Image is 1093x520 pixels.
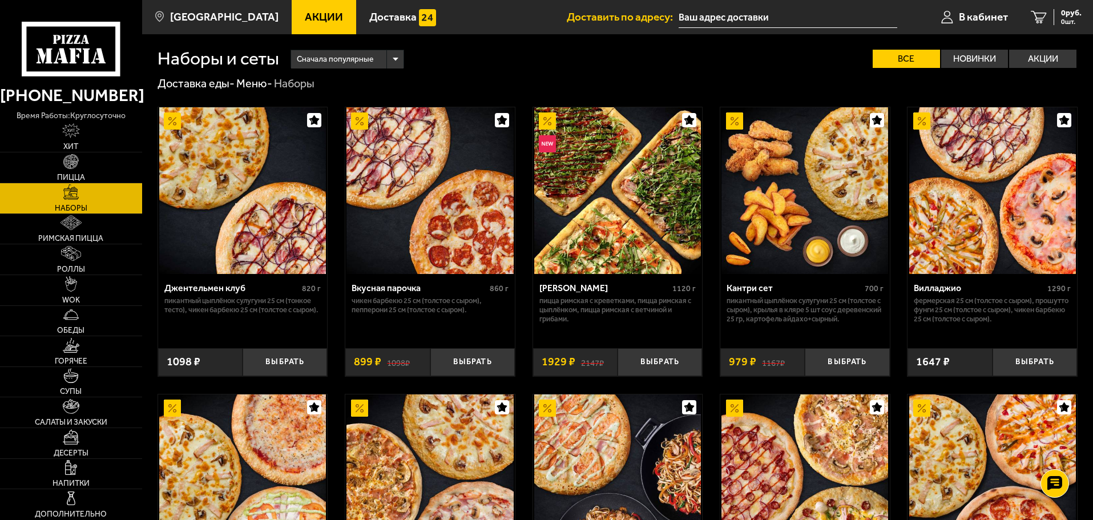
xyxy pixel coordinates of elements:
div: Вилладжио [914,283,1044,293]
a: АкционныйВкусная парочка [345,107,515,274]
img: Акционный [351,112,368,130]
button: Выбрать [243,348,327,376]
p: Пикантный цыплёнок сулугуни 25 см (толстое с сыром), крылья в кляре 5 шт соус деревенский 25 гр, ... [727,296,884,324]
img: Вкусная парочка [346,107,513,274]
s: 1167 ₽ [762,356,785,368]
label: Акции [1009,50,1076,68]
span: Доставить по адресу: [567,11,679,22]
span: 1929 ₽ [542,356,575,368]
div: Джентельмен клуб [164,283,300,293]
button: Выбрать [805,348,889,376]
span: Напитки [53,479,90,487]
button: Выбрать [430,348,515,376]
img: Акционный [913,400,930,417]
span: 0 руб. [1061,9,1082,17]
a: Доставка еды- [158,76,235,90]
span: Обеды [57,326,84,334]
s: 2147 ₽ [581,356,604,368]
span: Доставка [369,11,417,22]
span: Пицца [57,174,85,182]
span: 820 г [302,284,321,293]
div: Наборы [274,76,314,91]
img: Вилладжио [909,107,1076,274]
a: АкционныйНовинкаМама Миа [533,107,703,274]
span: Роллы [57,265,85,273]
span: Наборы [55,204,87,212]
span: WOK [62,296,80,304]
span: 899 ₽ [354,356,381,368]
label: Все [873,50,940,68]
p: Пицца Римская с креветками, Пицца Римская с цыплёнком, Пицца Римская с ветчиной и грибами. [539,296,696,324]
span: [GEOGRAPHIC_DATA] [170,11,279,22]
div: Вкусная парочка [352,283,487,293]
span: Супы [60,388,82,396]
span: Римская пицца [38,235,103,243]
span: Десерты [54,449,88,457]
p: Пикантный цыплёнок сулугуни 25 см (тонкое тесто), Чикен Барбекю 25 см (толстое с сыром). [164,296,321,315]
a: АкционныйВилладжио [908,107,1077,274]
span: Сначала популярные [297,49,373,70]
label: Новинки [941,50,1009,68]
span: 1120 г [672,284,696,293]
img: Акционный [726,400,743,417]
s: 1098 ₽ [387,356,410,368]
img: Кантри сет [721,107,888,274]
img: Мама Миа [534,107,701,274]
p: Фермерская 25 см (толстое с сыром), Прошутто Фунги 25 см (толстое с сыром), Чикен Барбекю 25 см (... [914,296,1071,324]
button: Выбрать [993,348,1077,376]
span: 700 г [865,284,884,293]
span: Акции [305,11,343,22]
span: В кабинет [959,11,1008,22]
span: Горячее [55,357,87,365]
span: 1098 ₽ [167,356,200,368]
span: Салаты и закуски [35,418,107,426]
a: АкционныйКантри сет [720,107,890,274]
h1: Наборы и сеты [158,50,279,68]
img: Новинка [539,135,556,152]
span: 0 шт. [1061,18,1082,25]
input: Ваш адрес доставки [679,7,897,28]
a: Меню- [236,76,272,90]
span: 860 г [490,284,509,293]
img: Акционный [164,400,181,417]
img: Акционный [164,112,181,130]
div: [PERSON_NAME] [539,283,670,293]
span: Хит [63,143,78,151]
img: Акционный [351,400,368,417]
img: Акционный [726,112,743,130]
span: 1647 ₽ [916,356,950,368]
img: Акционный [539,400,556,417]
p: Чикен Барбекю 25 см (толстое с сыром), Пепперони 25 см (толстое с сыром). [352,296,509,315]
span: 1290 г [1047,284,1071,293]
div: Кантри сет [727,283,862,293]
span: Дополнительно [35,510,107,518]
img: Акционный [913,112,930,130]
button: Выбрать [618,348,702,376]
img: 15daf4d41897b9f0e9f617042186c801.svg [419,9,436,26]
a: АкционныйДжентельмен клуб [158,107,328,274]
img: Акционный [539,112,556,130]
img: Джентельмен клуб [159,107,326,274]
span: 979 ₽ [729,356,756,368]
